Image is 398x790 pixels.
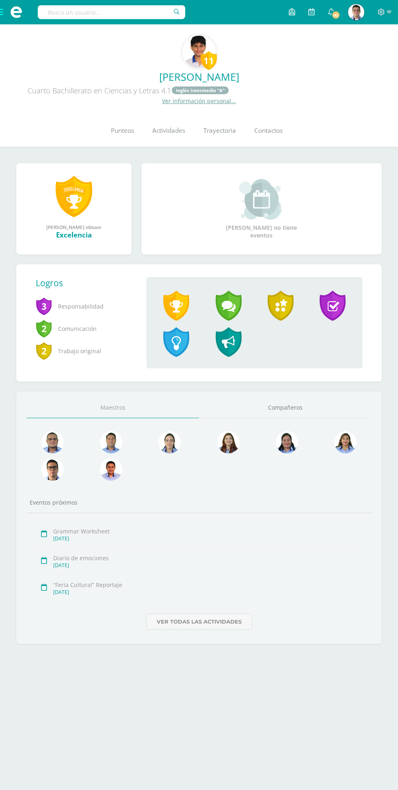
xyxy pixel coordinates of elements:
div: “Feria Cultural” Reportaje [53,581,363,589]
div: [DATE] [53,562,363,569]
a: Ver todas las actividades [146,614,252,630]
div: [DATE] [53,535,363,542]
div: [PERSON_NAME] obtuvo [24,224,123,230]
div: Cuarto Bachillerato en Ciencias y Letras 4.1 [6,84,250,97]
div: Grammar Worksheet [53,527,363,535]
div: [DATE] [53,589,363,596]
span: Trabajo original [36,340,134,362]
img: af73b71652ad57d3cfb98d003decfcc7.png [348,4,364,20]
img: 2ac039123ac5bd71a02663c3aa063ac8.png [100,431,122,453]
img: cc0c97458428ff7fb5cd31c6f23e5075.png [100,458,122,481]
a: Inglés Intermedio "A" [172,86,229,94]
a: Punteos [102,114,143,147]
img: f72bd088467f66d4a877451c454027ed.png [183,36,215,68]
span: 3 [36,297,52,315]
div: Eventos próximos [26,499,372,506]
a: Contactos [245,114,292,147]
span: 2 [36,341,52,360]
a: Trayectoria [194,114,245,147]
div: Logros [36,277,140,289]
img: 99962f3fa423c9b8099341731b303440.png [41,431,64,453]
span: 92 [331,11,340,19]
img: 4a7f7f1a360f3d8e2a3425f4c4febaf9.png [276,431,298,453]
span: Actividades [152,127,185,135]
span: Contactos [254,127,283,135]
span: Trayectoria [203,127,236,135]
span: Punteos [111,127,134,135]
a: Actividades [143,114,194,147]
img: b3275fa016b95109afc471d3b448d7ac.png [41,458,64,481]
img: a9adb280a5deb02de052525b0213cdb9.png [217,431,240,453]
img: 375aecfb130304131abdbe7791f44736.png [158,431,181,453]
a: Ver información personal... [162,97,236,105]
span: 2 [36,319,52,338]
a: Maestros [26,397,199,418]
a: Compañeros [199,397,372,418]
img: 72fdff6db23ea16c182e3ba03ce826f1.png [334,431,357,453]
a: [PERSON_NAME] [6,70,392,84]
span: Responsabilidad [36,295,134,317]
div: Diario de emociones [53,554,363,562]
div: 11 [201,51,217,70]
div: Excelencia [24,230,123,240]
input: Busca un usuario... [38,5,185,19]
img: event_small.png [239,179,283,220]
div: [PERSON_NAME] no tiene eventos [221,179,302,239]
span: Comunicación [36,317,134,340]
